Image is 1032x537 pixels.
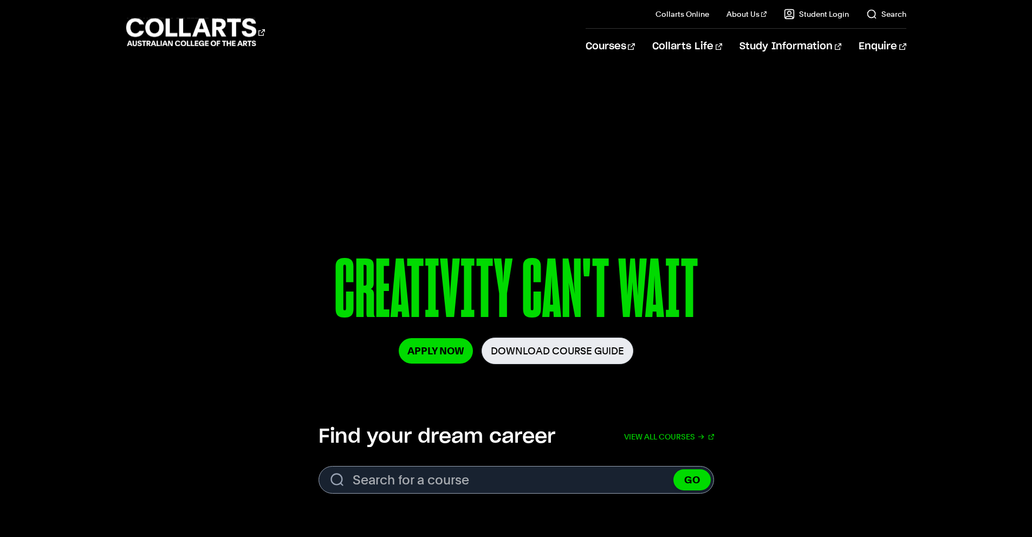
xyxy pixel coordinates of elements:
button: GO [673,469,711,490]
div: Go to homepage [126,17,265,48]
a: Collarts Life [652,29,722,64]
input: Search for a course [319,466,714,494]
a: About Us [726,9,767,20]
a: Student Login [784,9,849,20]
form: Search [319,466,714,494]
a: Collarts Online [655,9,709,20]
h2: Find your dream career [319,425,555,449]
a: Search [866,9,906,20]
a: Download Course Guide [482,338,633,364]
a: Apply Now [399,338,473,364]
a: Enquire [859,29,906,64]
a: Courses [586,29,635,64]
a: Study Information [739,29,841,64]
p: CREATIVITY CAN'T WAIT [213,248,818,338]
a: View all courses [624,425,714,449]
